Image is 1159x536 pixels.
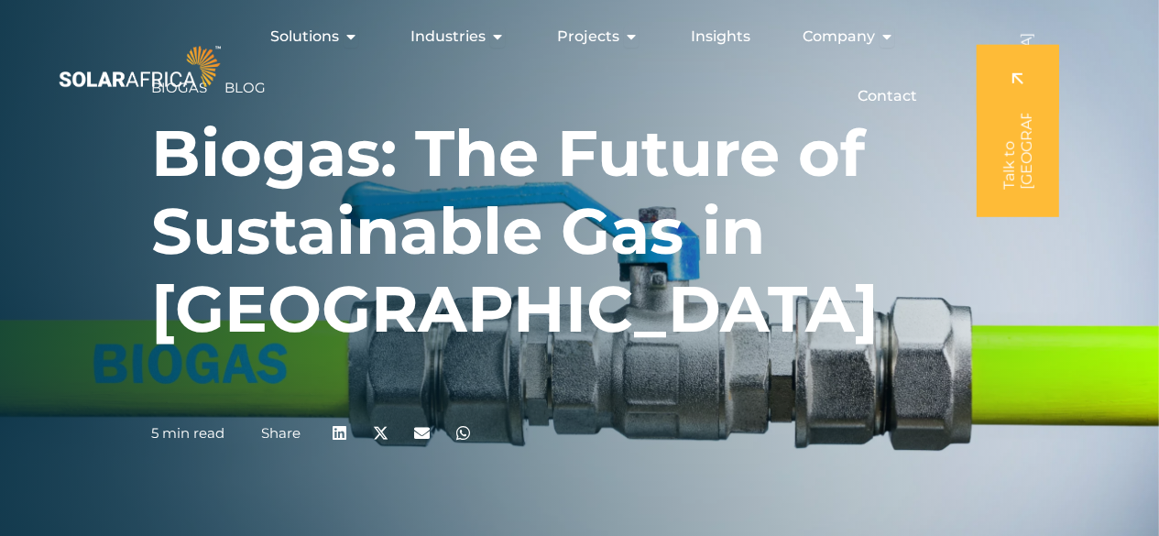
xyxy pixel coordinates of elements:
span: Industries [410,26,486,48]
span: Company [803,26,875,48]
div: Share on linkedin [319,412,360,454]
a: Contact [858,85,917,107]
p: 5 min read [151,425,224,442]
div: Menu Toggle [224,18,932,115]
span: Solutions [270,26,339,48]
div: Share on whatsapp [443,412,484,454]
h1: Biogas: The Future of Sustainable Gas in [GEOGRAPHIC_DATA] [151,115,1008,348]
a: Share [261,424,301,442]
a: Insights [691,26,750,48]
span: Projects [557,26,619,48]
div: Share on x-twitter [360,412,401,454]
nav: Menu [224,18,932,115]
div: Share on email [401,412,443,454]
